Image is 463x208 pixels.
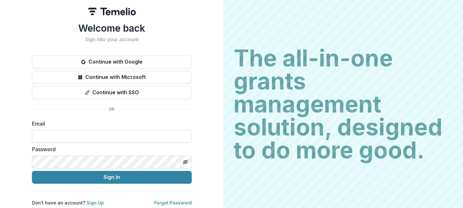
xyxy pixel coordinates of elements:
[32,145,188,153] label: Password
[32,71,192,84] button: Continue with Microsoft
[87,200,104,205] a: Sign Up
[32,199,104,206] p: Don't have an account?
[32,120,188,127] label: Email
[180,157,190,167] button: Toggle password visibility
[32,86,192,99] button: Continue with SSO
[154,200,192,205] a: Forgot Password
[32,171,192,184] button: Sign In
[32,22,192,34] h1: Welcome back
[88,8,136,15] img: Temelio
[32,36,192,42] h2: Sign into your account
[32,56,192,68] button: Continue with Google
